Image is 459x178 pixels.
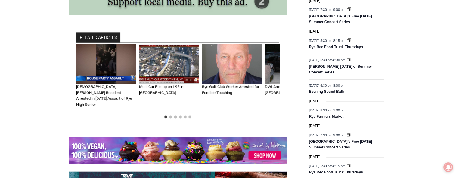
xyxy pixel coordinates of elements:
span: 9:00 pm [333,8,345,11]
span: [DATE] 6:30 pm [309,58,332,62]
a: [GEOGRAPHIC_DATA]’s Free [DATE] Summer Concert Series [309,14,372,25]
span: 8:30 pm [333,58,345,62]
span: Open Tues. - Sun. [PHONE_NUMBER] [2,62,59,85]
span: 8:15 pm [333,164,345,168]
time: [DATE] [309,154,320,160]
img: I-95 accident February 17, 2021 -- 1 WNBC [139,44,199,84]
img: (PHOTO: Rye PD made another DWI arrest Wednesday after responding to this accident at the interse... [265,44,325,84]
button: Go to slide 4 [179,115,182,118]
div: Individually Wrapped Items. Dairy, Gluten & Nut Free Options. Kosher Items Available. [39,8,149,19]
span: [DATE] 8:30 am [309,108,332,112]
time: - [309,58,346,62]
a: Evening Sound Bath [309,89,344,94]
div: 2 of 6 [139,44,199,112]
img: (PHOTO: Nicholas Aufiero, age 72 of Rye Brook, NY, was arrested by Rye PD on Tuesday, July 2, 202... [202,44,262,84]
div: "I learned about the history of a place I’d honestly never considered even as a resident of [GEOG... [152,0,284,58]
button: Go to slide 1 [164,115,167,118]
time: - [309,164,346,168]
time: [DATE] [309,123,320,129]
span: 8:00 pm [333,83,345,87]
button: Go to slide 6 [188,115,191,118]
time: - [309,108,345,112]
div: 3 of 6 [202,44,262,112]
span: 1:00 pm [333,108,345,112]
h2: RELATED ARTICLES [76,32,120,42]
img: House party assault 1 [76,44,136,84]
button: Go to slide 2 [169,115,172,118]
time: [DATE] [309,29,320,34]
time: - [309,8,346,11]
span: [DATE] 5:30 pm [309,164,332,168]
a: Intern @ [DOMAIN_NAME] [145,58,292,75]
a: Open Tues. - Sun. [PHONE_NUMBER] [0,61,60,75]
ul: Select a slide to show [76,114,280,119]
time: - [309,39,346,42]
a: Rye Farmers Market [309,114,343,119]
time: - [309,133,346,137]
span: [DATE] 5:30 pm [309,39,332,42]
div: 4 of 6 [265,44,325,112]
span: Intern @ [DOMAIN_NAME] [157,60,279,73]
a: [GEOGRAPHIC_DATA]’s Free [DATE] Summer Concert Series [309,139,372,150]
time: - [309,83,345,87]
a: Rye Golf Club Worker Arrested for Forcible Touching [202,84,259,95]
span: 8:15 pm [333,39,345,42]
h4: Book [PERSON_NAME]'s Good Humor for Your Event [183,6,209,23]
div: 1 of 6 [76,44,136,112]
a: DWI Arrest After Accident @ [GEOGRAPHIC_DATA] Intersection [265,84,323,95]
span: 9:00 pm [333,133,345,137]
span: [DATE] 6:30 pm [309,83,332,87]
img: Baked by Melissa [69,137,287,164]
button: Go to slide 5 [184,115,187,118]
a: Book [PERSON_NAME]'s Good Humor for Your Event [179,2,217,27]
a: Rye Rec Food Truck Thursdays [309,170,363,175]
a: [DEMOGRAPHIC_DATA] [PERSON_NAME] Resident Arrested in [DATE] Assault of Rye High Senior [76,84,132,107]
time: [DATE] [309,98,320,104]
a: [PERSON_NAME] [DATE] of Summer Concert Series [309,64,372,75]
div: "[PERSON_NAME]'s draw is the fine variety of pristine raw fish kept on hand" [62,38,85,72]
span: [DATE] 7:30 pm [309,8,332,11]
span: [DATE] 7:30 pm [309,133,332,137]
a: Multi Car Pile-up on I-95 in [GEOGRAPHIC_DATA] [139,84,183,95]
a: Rye Rec Food Truck Thursdays [309,45,363,50]
button: Go to slide 3 [174,115,177,118]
